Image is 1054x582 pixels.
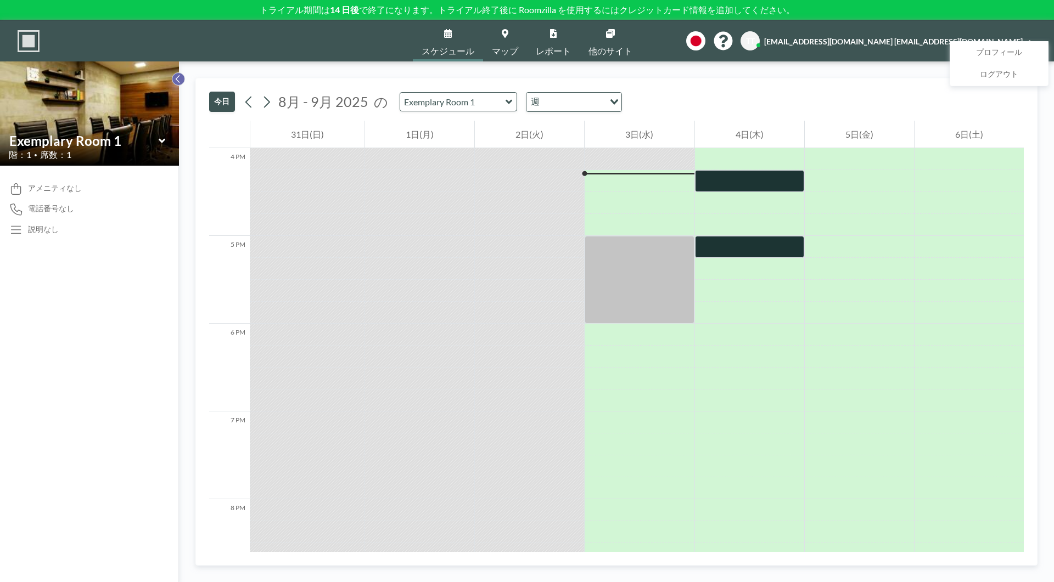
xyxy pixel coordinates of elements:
[529,95,542,109] span: 週
[413,20,483,61] a: スケジュール
[526,93,621,111] div: Search for option
[34,151,37,159] span: •
[580,20,641,61] a: 他のサイト
[18,30,40,52] img: organization-logo
[250,121,365,148] div: 31日(日)
[365,121,474,148] div: 1日(月)
[915,121,1024,148] div: 6日(土)
[40,149,71,160] span: 席数：1
[209,148,250,236] div: 4 PM
[209,324,250,411] div: 6 PM
[746,36,755,46] span: TT
[28,224,59,234] div: 説明なし
[278,93,368,110] span: 8月 - 9月 2025
[475,121,584,148] div: 2日(火)
[330,4,359,15] b: 14 日後
[976,47,1022,58] span: プロフィール
[209,236,250,324] div: 5 PM
[28,204,74,213] span: 電話番号なし
[950,64,1048,86] a: ログアウト
[209,92,235,112] button: 今日
[483,20,527,61] a: マップ
[28,183,82,193] span: アメニティなし
[764,37,1023,46] span: [EMAIL_ADDRESS][DOMAIN_NAME] [EMAIL_ADDRESS][DOMAIN_NAME]
[536,47,571,55] span: レポート
[422,47,474,55] span: スケジュール
[950,42,1048,64] a: プロフィール
[805,121,914,148] div: 5日(金)
[695,121,804,148] div: 4日(木)
[209,411,250,499] div: 7 PM
[9,149,31,160] span: 階：1
[585,121,694,148] div: 3日(水)
[492,47,518,55] span: マップ
[980,69,1018,80] span: ログアウト
[588,47,632,55] span: 他のサイト
[374,93,388,110] span: の
[527,20,580,61] a: レポート
[9,133,159,149] input: Exemplary Room 1
[543,95,603,109] input: Search for option
[400,93,506,111] input: Exemplary Room 1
